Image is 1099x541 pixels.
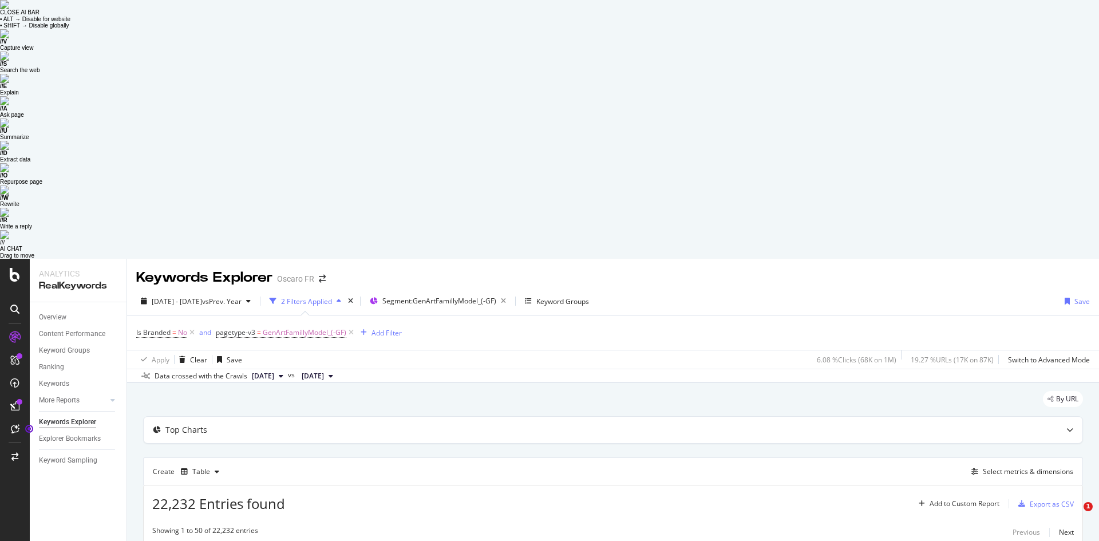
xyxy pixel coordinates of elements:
span: 1 [1084,502,1093,511]
button: Previous [1013,526,1040,539]
div: Add to Custom Report [930,500,999,507]
div: Data crossed with the Crawls [155,371,247,381]
div: Top Charts [165,424,207,436]
button: Clear [175,350,207,369]
div: Tooltip anchor [24,424,34,434]
div: legacy label [1043,391,1083,407]
div: Save [227,355,242,365]
span: 22,232 Entries found [152,494,285,513]
span: Is Branded [136,327,171,337]
div: Apply [152,355,169,365]
div: Oscaro FR [277,273,314,285]
button: and [199,327,211,338]
button: [DATE] - [DATE]vsPrev. Year [136,292,255,310]
div: Showing 1 to 50 of 22,232 entries [152,526,258,539]
button: [DATE] [247,369,288,383]
div: 2 Filters Applied [281,297,332,306]
button: Segment:GenArtFamillyModel_(-GF) [365,292,511,310]
button: Export as CSV [1014,495,1074,513]
span: = [257,327,261,337]
span: vs [288,370,297,380]
a: Overview [39,311,118,323]
div: Explorer Bookmarks [39,433,101,445]
span: 2024 Jul. 18th [302,371,324,381]
a: Content Performance [39,328,118,340]
a: More Reports [39,394,107,406]
span: No [178,325,187,341]
span: By URL [1056,396,1078,402]
div: Keyword Groups [39,345,90,357]
div: Clear [190,355,207,365]
a: Keywords [39,378,118,390]
span: 2025 Oct. 6th [252,371,274,381]
button: [DATE] [297,369,338,383]
button: Save [1060,292,1090,310]
div: Ranking [39,361,64,373]
div: 19.27 % URLs ( 17K on 87K ) [911,355,994,365]
div: arrow-right-arrow-left [319,275,326,283]
div: Keywords [39,378,69,390]
span: Segment: GenArtFamillyModel_(-GF) [382,296,496,306]
div: Keywords Explorer [136,268,272,287]
a: Keywords Explorer [39,416,118,428]
a: Explorer Bookmarks [39,433,118,445]
a: Keyword Groups [39,345,118,357]
div: Content Performance [39,328,105,340]
div: More Reports [39,394,80,406]
span: = [172,327,176,337]
a: Keyword Sampling [39,455,118,467]
div: and [199,327,211,337]
div: Table [192,468,210,475]
div: Next [1059,527,1074,537]
span: GenArtFamillyModel_(-GF) [263,325,346,341]
div: Analytics [39,268,117,279]
div: Save [1074,297,1090,306]
button: Switch to Advanced Mode [1003,350,1090,369]
span: pagetype-v3 [216,327,255,337]
div: 6.08 % Clicks ( 68K on 1M ) [817,355,896,365]
div: Export as CSV [1030,499,1074,509]
div: Overview [39,311,66,323]
button: Add to Custom Report [914,495,999,513]
a: Ranking [39,361,118,373]
button: Table [176,463,224,481]
button: 2 Filters Applied [265,292,346,310]
div: Previous [1013,527,1040,537]
button: Add Filter [356,326,402,339]
div: Keyword Groups [536,297,589,306]
iframe: Intercom live chat [1060,502,1088,530]
div: Switch to Advanced Mode [1008,355,1090,365]
button: Apply [136,350,169,369]
div: Add Filter [371,328,402,338]
button: Save [212,350,242,369]
button: Next [1059,526,1074,539]
div: Select metrics & dimensions [983,467,1073,476]
div: Keywords Explorer [39,416,96,428]
div: Keyword Sampling [39,455,97,467]
button: Keyword Groups [520,292,594,310]
div: RealKeywords [39,279,117,293]
div: Create [153,463,224,481]
button: Select metrics & dimensions [967,465,1073,479]
div: times [346,295,355,307]
span: [DATE] - [DATE] [152,297,202,306]
span: vs Prev. Year [202,297,242,306]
